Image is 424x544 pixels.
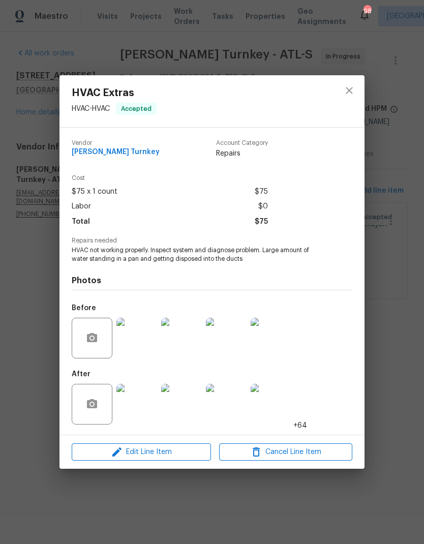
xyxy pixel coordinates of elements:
span: $75 [255,185,268,199]
span: Vendor [72,140,160,146]
span: Accepted [117,104,156,114]
span: $75 x 1 count [72,185,117,199]
span: Cost [72,175,268,182]
span: HVAC - HVAC [72,105,110,112]
h5: After [72,371,90,378]
span: $75 [255,215,268,229]
span: Repairs needed [72,237,352,244]
span: HVAC not working properly. Inspect system and diagnose problem. Large amount of water standing in... [72,246,324,263]
span: [PERSON_NAME] Turnkey [72,148,160,156]
span: Repairs [216,148,268,159]
span: Account Category [216,140,268,146]
span: Total [72,215,90,229]
button: Cancel Line Item [219,443,352,461]
button: close [337,78,361,103]
h4: Photos [72,276,352,286]
span: Edit Line Item [75,446,208,459]
span: $0 [258,199,268,214]
span: Labor [72,199,91,214]
button: Edit Line Item [72,443,211,461]
span: Cancel Line Item [222,446,349,459]
div: 98 [364,6,371,16]
h5: Before [72,305,96,312]
span: +64 [293,420,307,431]
span: HVAC Extras [72,87,157,99]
